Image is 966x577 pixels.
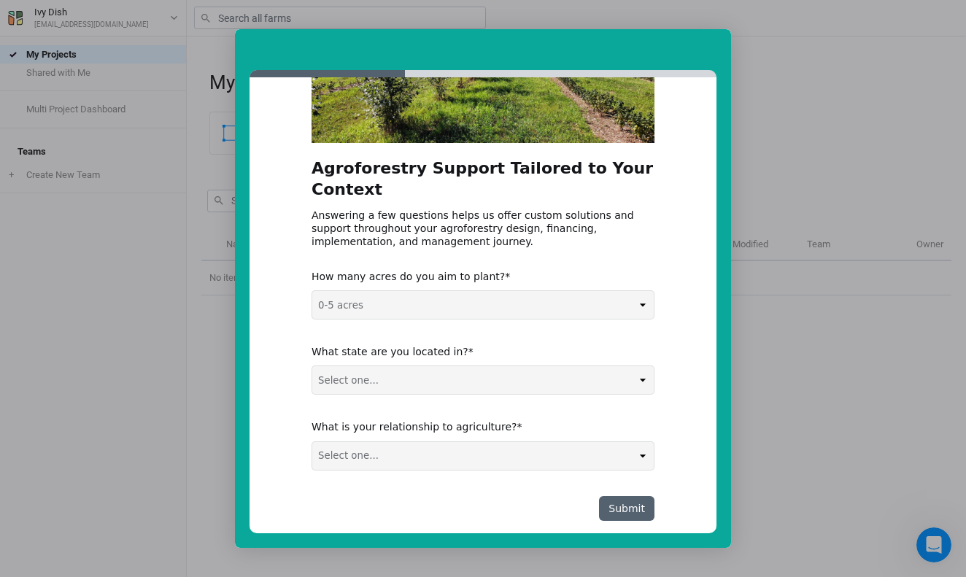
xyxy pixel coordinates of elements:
[599,496,654,521] button: Submit
[312,270,633,283] div: How many acres do you aim to plant?
[312,366,654,394] select: Select one...
[312,345,633,358] div: What state are you located in?
[312,442,654,470] select: Select one...
[312,420,633,433] div: What is your relationship to agriculture?
[312,158,654,208] h2: Agroforestry Support Tailored to Your Context
[312,209,654,249] div: Answering a few questions helps us offer custom solutions and support throughout your agroforestr...
[312,291,654,319] select: Please select a response...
